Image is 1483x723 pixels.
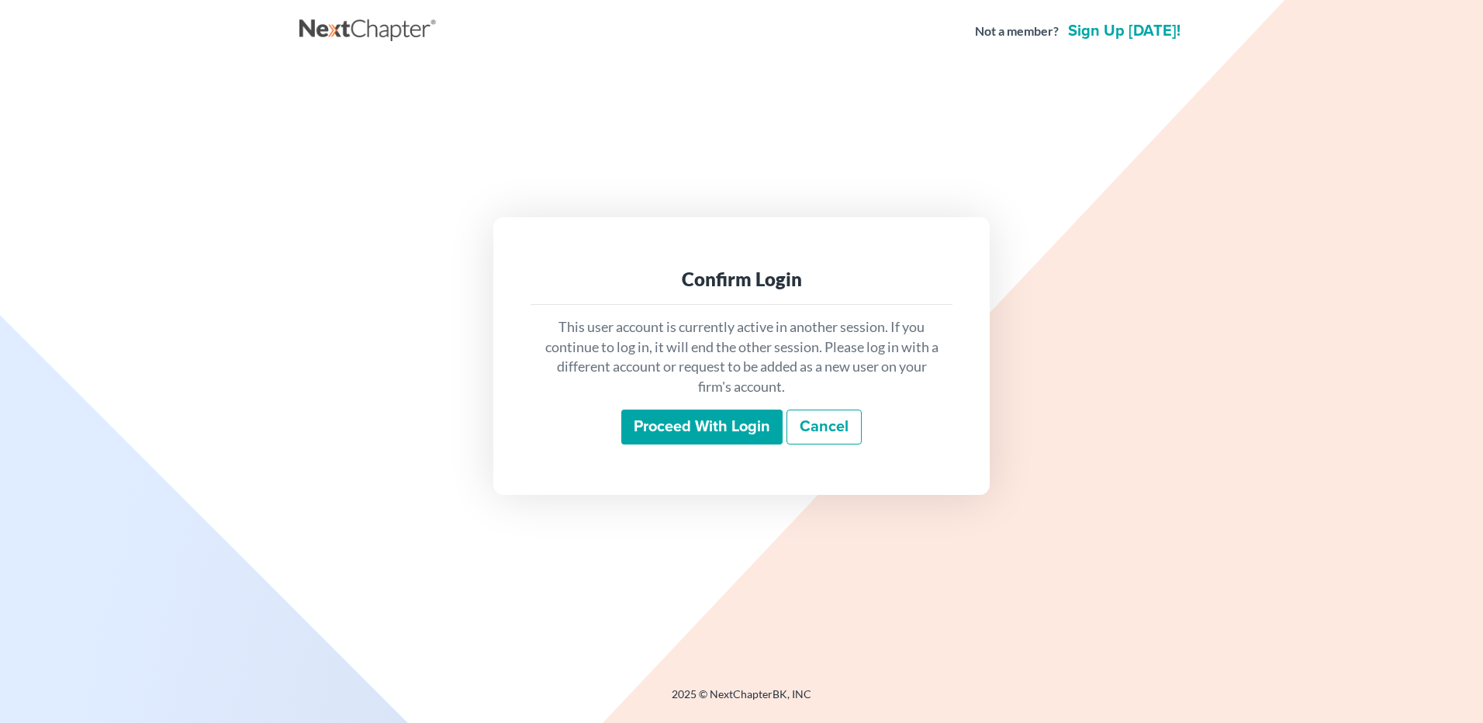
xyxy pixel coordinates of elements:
[975,22,1059,40] strong: Not a member?
[1065,23,1184,39] a: Sign up [DATE]!
[621,410,783,445] input: Proceed with login
[543,267,940,292] div: Confirm Login
[786,410,862,445] a: Cancel
[299,687,1184,714] div: 2025 © NextChapterBK, INC
[543,317,940,397] p: This user account is currently active in another session. If you continue to log in, it will end ...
